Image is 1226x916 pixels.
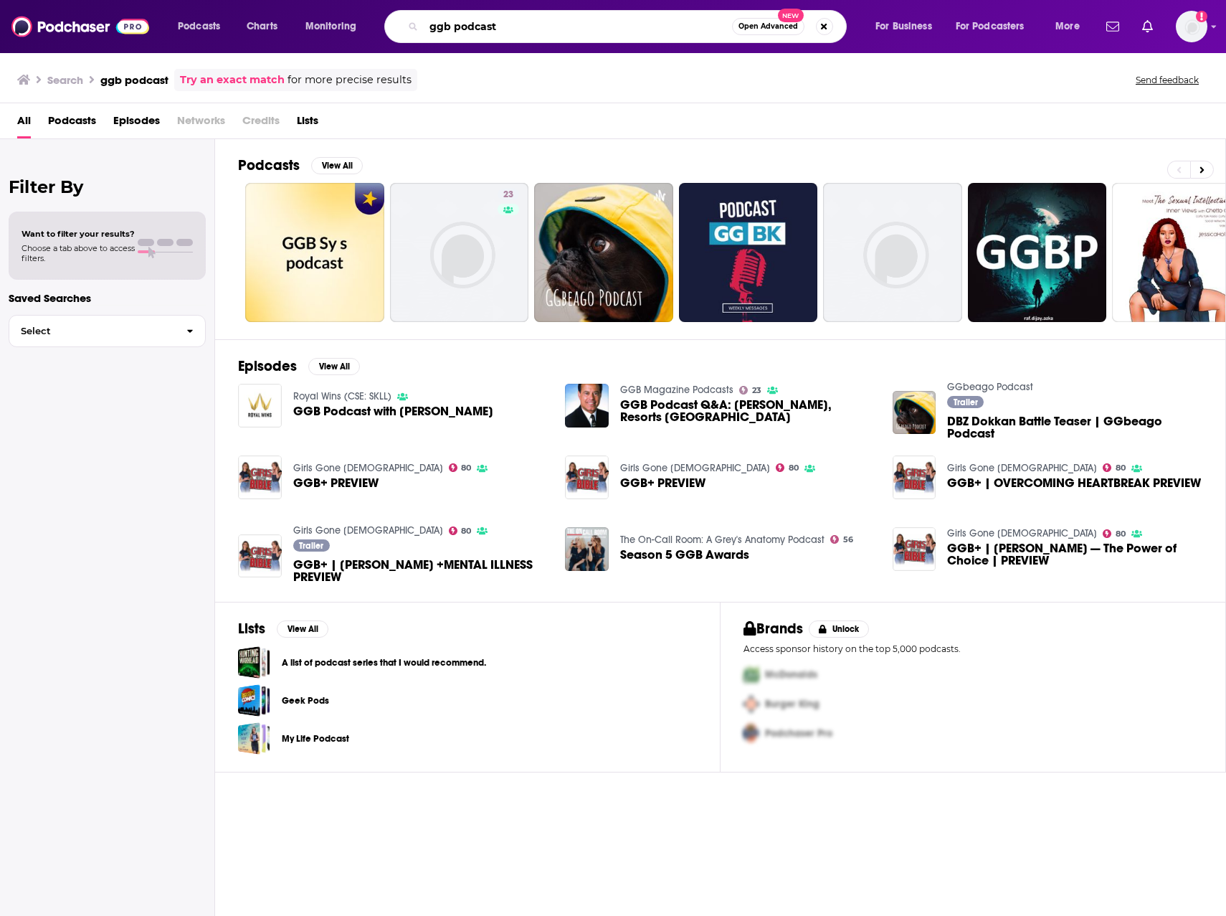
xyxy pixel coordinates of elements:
a: 80 [776,463,799,472]
a: Podcasts [48,109,96,138]
img: GGB+ | JESUS +MENTAL ILLNESS PREVIEW [238,534,282,578]
a: 80 [449,527,472,535]
span: Select [9,326,175,336]
img: GGB Podcast Q&A: Dennis Gomes, Resorts Atlantic City [565,384,609,428]
span: Podcasts [178,16,220,37]
span: 80 [461,465,471,471]
span: Networks [177,109,225,138]
a: Charts [237,15,286,38]
button: open menu [295,15,375,38]
span: Episodes [113,109,160,138]
button: View All [308,358,360,375]
a: GGB+ PREVIEW [620,477,705,489]
a: Geek Pods [282,693,329,709]
span: For Podcasters [956,16,1025,37]
a: My Life Podcast [282,731,349,747]
span: Trailer [299,542,323,550]
a: Season 5 GGB Awards [620,549,749,561]
a: Girls Gone Bible [293,524,443,537]
span: Podchaser Pro [765,727,832,740]
h2: Episodes [238,357,297,375]
a: GGB+ | Angela — The Power of Choice | PREVIEW [947,542,1202,567]
svg: Add a profile image [1196,11,1207,22]
span: Credits [242,109,280,138]
a: A list of podcast series that I would recommend. [238,646,270,679]
button: Open AdvancedNew [732,18,804,35]
span: Lists [297,109,318,138]
span: 23 [752,387,761,394]
span: 80 [461,528,471,534]
a: Geek Pods [238,684,270,717]
span: 23 [503,188,513,202]
input: Search podcasts, credits, & more... [424,15,732,38]
a: Show notifications dropdown [1136,14,1159,39]
img: Podchaser - Follow, Share and Rate Podcasts [11,13,149,40]
a: DBZ Dokkan Battle Teaser | GGbeago Podcast [947,415,1202,440]
a: GGB+ | OVERCOMING HEARTBREAK PREVIEW [947,477,1201,489]
span: GGB+ | [PERSON_NAME] — The Power of Choice | PREVIEW [947,542,1202,567]
span: McDonalds [765,669,817,681]
p: Saved Searches [9,291,206,305]
button: open menu [865,15,950,38]
a: My Life Podcast [238,722,270,755]
span: 56 [843,537,853,543]
span: 80 [1116,465,1126,471]
a: 80 [1103,529,1126,538]
a: Try an exact match [180,72,285,88]
a: GGB+ | JESUS +MENTAL ILLNESS PREVIEW [293,559,548,583]
img: GGB+ | Angela — The Power of Choice | PREVIEW [893,527,936,571]
button: View All [311,157,363,174]
h2: Brands [743,620,803,638]
a: GGB Podcast with Peter Gan [238,384,282,428]
a: Girls Gone Bible [947,462,1097,474]
img: Third Pro Logo [738,719,765,748]
span: Burger King [765,698,819,710]
span: for more precise results [288,72,412,88]
span: GGB Podcast with [PERSON_NAME] [293,405,493,417]
h2: Lists [238,620,265,638]
span: Logged in as BrunswickDigital [1176,11,1207,42]
a: GGB Podcast Q&A: Dennis Gomes, Resorts Atlantic City [620,399,875,423]
a: All [17,109,31,138]
a: Season 5 GGB Awards [565,527,609,571]
a: 56 [830,535,853,544]
a: Show notifications dropdown [1101,14,1125,39]
span: Trailer [954,398,978,407]
a: GGB Magazine Podcasts [620,384,733,396]
span: Monitoring [305,16,356,37]
img: GGB+ PREVIEW [565,455,609,499]
span: 80 [1116,531,1126,537]
span: Charts [247,16,277,37]
img: GGB+ | OVERCOMING HEARTBREAK PREVIEW [893,455,936,499]
button: Select [9,315,206,347]
a: GGB Podcast with Peter Gan [293,405,493,417]
a: DBZ Dokkan Battle Teaser | GGbeago Podcast [893,391,936,435]
a: 23 [498,189,519,200]
button: open menu [168,15,239,38]
a: 80 [1103,463,1126,472]
img: GGB+ PREVIEW [238,455,282,499]
h2: Podcasts [238,156,300,174]
img: Second Pro Logo [738,689,765,719]
button: View All [277,620,328,638]
a: GGbeago Podcast [947,381,1033,393]
span: Open Advanced [738,23,798,30]
button: open menu [946,15,1045,38]
span: GGB+ PREVIEW [293,477,379,489]
p: Access sponsor history on the top 5,000 podcasts. [743,643,1202,654]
